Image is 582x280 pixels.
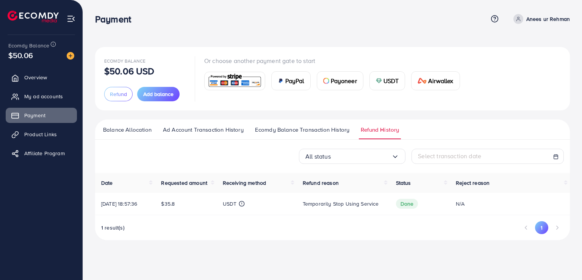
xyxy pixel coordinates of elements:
[104,58,145,64] span: Ecomdy Balance
[95,14,137,25] h3: Payment
[428,76,453,85] span: Airwallex
[101,224,125,231] span: 1 result(s)
[163,126,244,134] span: Ad Account Transaction History
[143,90,174,98] span: Add balance
[376,78,382,84] img: card
[67,14,75,23] img: menu
[418,152,481,160] span: Select transaction date
[396,179,411,187] span: Status
[456,179,490,187] span: Reject reason
[331,151,392,162] input: Search for option
[535,221,548,234] button: Go to page 1
[161,179,207,187] span: Requested amount
[323,78,329,84] img: card
[456,200,465,208] span: N/A
[6,89,77,104] a: My ad accounts
[303,179,339,187] span: Refund reason
[278,78,284,84] img: card
[510,14,570,24] a: Anees ur Rehman
[67,52,74,60] img: image
[331,76,357,85] span: Payoneer
[6,108,77,123] a: Payment
[103,126,152,134] span: Balance Allocation
[361,126,399,134] span: Refund History
[104,87,133,101] button: Refund
[317,71,363,90] a: cardPayoneer
[6,127,77,142] a: Product Links
[24,93,63,100] span: My ad accounts
[6,146,77,161] a: Affiliate Program
[8,50,33,61] span: $50.06
[204,72,265,90] a: card
[6,70,77,85] a: Overview
[255,126,349,134] span: Ecomdy Balance Transaction History
[550,246,576,274] iframe: Chat
[418,78,427,84] img: card
[305,151,331,162] span: All status
[303,200,379,208] span: Temporarily stop using service
[396,199,418,209] span: Done
[8,42,49,49] span: Ecomdy Balance
[101,200,137,208] span: [DATE] 18:57:36
[110,90,127,98] span: Refund
[369,71,405,90] a: cardUSDT
[271,71,311,90] a: cardPayPal
[161,200,175,208] span: $35.8
[285,76,304,85] span: PayPal
[24,74,47,81] span: Overview
[519,221,564,234] ul: Pagination
[223,199,237,208] p: USDT
[104,66,155,76] p: $50.06 USD
[299,149,405,164] div: Search for option
[137,87,180,101] button: Add balance
[383,76,399,85] span: USDT
[223,179,266,187] span: Receiving method
[24,149,65,157] span: Affiliate Program
[526,14,570,24] p: Anees ur Rehman
[411,71,460,90] a: cardAirwallex
[101,179,113,187] span: Date
[207,73,263,89] img: card
[204,56,466,65] p: Or choose another payment gate to start
[8,11,59,22] img: logo
[24,131,57,138] span: Product Links
[24,112,45,119] span: Payment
